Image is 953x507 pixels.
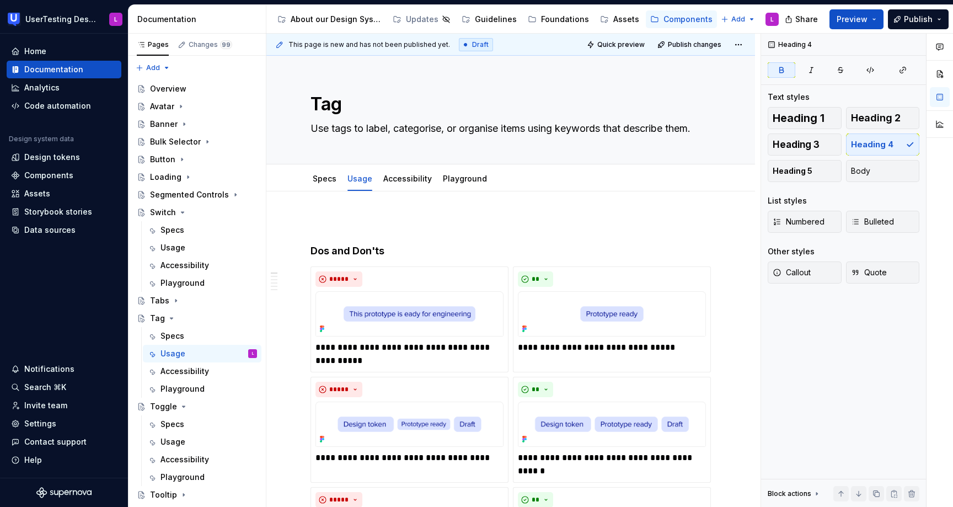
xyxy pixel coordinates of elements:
div: Button [150,154,175,165]
a: About our Design System [273,10,386,28]
div: Foundations [541,14,589,25]
a: Banner [132,115,261,133]
div: List styles [768,195,807,206]
div: Storybook stories [24,206,92,217]
button: Publish changes [654,37,726,52]
a: Invite team [7,397,121,414]
textarea: Use tags to label, categorise, or organise items using keywords that describe them. [308,120,709,137]
a: Usage [347,174,372,183]
a: Playground [143,468,261,486]
a: Updates [388,10,455,28]
div: Analytics [24,82,60,93]
a: Accessibility [143,362,261,380]
img: da1b97c2-b792-4f69-b436-1ef66f0a111b.png [315,402,504,447]
a: Assets [7,185,121,202]
a: Design tokens [7,148,121,166]
div: Code automation [24,100,91,111]
div: Specs [308,167,341,190]
button: Heading 1 [768,107,842,129]
a: Switch [132,204,261,221]
div: Other styles [768,246,815,257]
a: Settings [7,415,121,433]
a: Segmented Controls [132,186,261,204]
span: Quick preview [597,40,645,49]
span: Heading 5 [773,166,812,177]
button: Quick preview [583,37,650,52]
div: Settings [24,418,56,429]
a: Tabs [132,292,261,309]
a: Specs [143,327,261,345]
a: Button [132,151,261,168]
div: Segmented Controls [150,189,229,200]
button: Body [846,160,920,182]
div: About our Design System [291,14,382,25]
img: ae7b6a8c-b94e-4669-b3b8-3a611a8439ca.png [518,402,706,447]
button: Heading 3 [768,134,842,156]
div: Contact support [24,436,87,447]
div: Tooltip [150,489,177,500]
button: Publish [888,9,949,29]
div: Toggle [150,401,177,412]
div: Switch [150,207,176,218]
a: Playground [143,380,261,398]
a: Overview [132,80,261,98]
a: Accessibility [383,174,432,183]
a: Playground [443,174,487,183]
a: Usage [143,433,261,451]
div: Usage [160,436,185,447]
div: Tabs [150,295,169,306]
svg: Supernova Logo [36,487,92,498]
div: Components [24,170,73,181]
div: Playground [160,277,205,289]
a: Bulk Selector [132,133,261,151]
span: Share [795,14,818,25]
span: This page is new and has not been published yet. [288,40,450,49]
div: Specs [160,419,184,430]
div: L [252,348,254,359]
button: Search ⌘K [7,378,121,396]
span: Preview [837,14,868,25]
button: Numbered [768,211,842,233]
span: Body [851,166,870,177]
a: Specs [143,415,261,433]
div: Assets [613,14,639,25]
div: Documentation [24,64,83,75]
div: Invite team [24,400,67,411]
a: Analytics [7,79,121,97]
textarea: Tag [308,91,709,118]
div: Block actions [768,489,811,498]
span: Heading 2 [851,113,901,124]
div: Design tokens [24,152,80,163]
div: Overview [150,83,186,94]
a: Tag [132,309,261,327]
a: Code automation [7,97,121,115]
div: UserTesting Design System [25,14,96,25]
button: Notifications [7,360,121,378]
button: Heading 5 [768,160,842,182]
div: Accessibility [160,260,209,271]
button: Add [718,12,759,27]
a: Home [7,42,121,60]
a: Components [7,167,121,184]
img: fb5e0788-410c-4587-85e2-3313249b15da.png [518,291,706,337]
button: Contact support [7,433,121,451]
div: Loading [150,172,181,183]
div: Search ⌘K [24,382,66,393]
div: Bulk Selector [150,136,201,147]
div: Data sources [24,225,76,236]
span: Add [146,63,160,72]
span: Numbered [773,216,824,227]
div: Page tree [273,8,715,30]
div: Accessibility [160,454,209,465]
a: UsageL [143,345,261,362]
a: Accessibility [143,451,261,468]
div: Specs [160,330,184,341]
a: Components [646,10,717,28]
a: Playground [143,274,261,292]
div: Usage [160,242,185,253]
div: Assets [24,188,50,199]
span: Quote [851,267,887,278]
a: Specs [313,174,336,183]
div: Guidelines [475,14,517,25]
